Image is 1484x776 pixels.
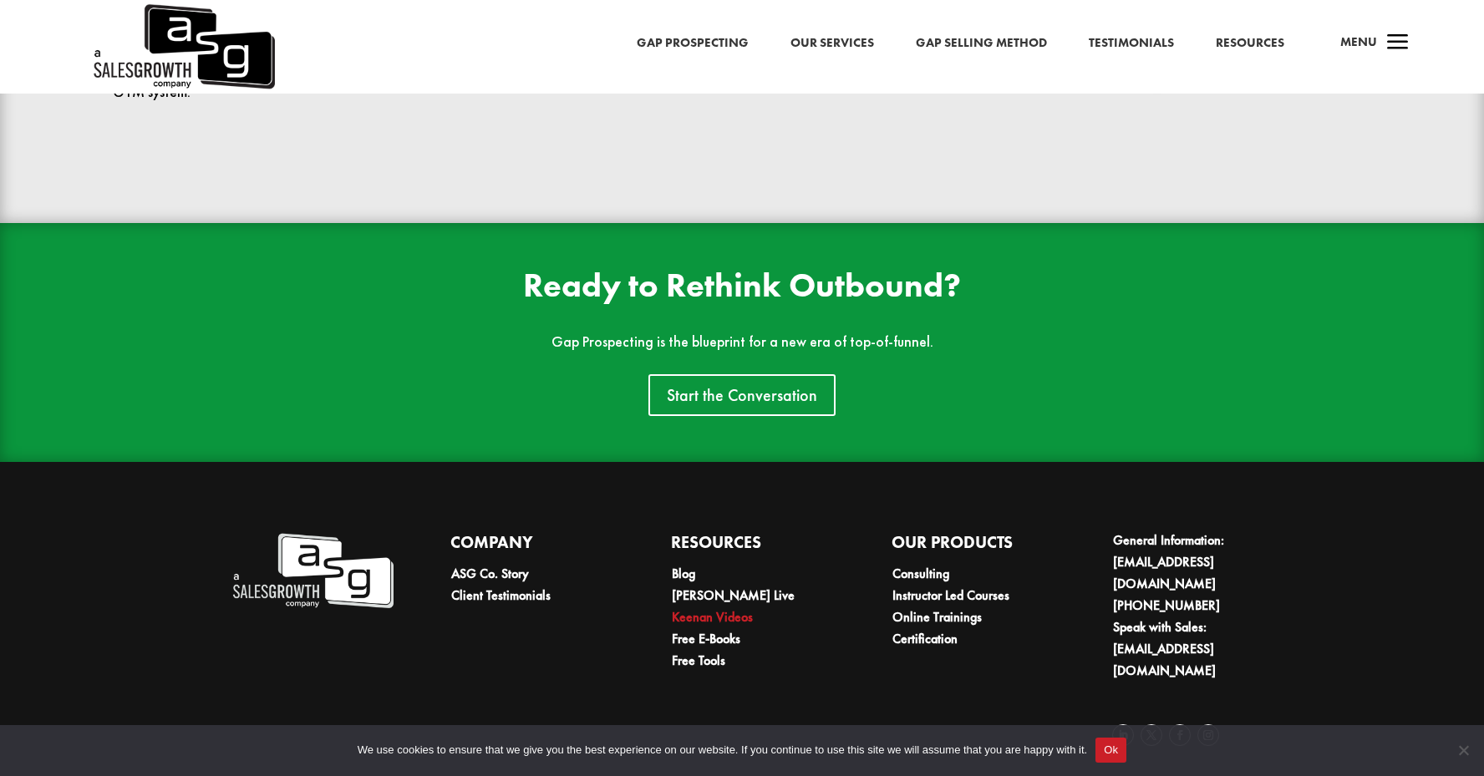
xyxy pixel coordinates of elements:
a: Client Testimonials [451,586,551,604]
a: Online Trainings [892,608,982,626]
a: Free Tools [672,652,725,669]
a: [EMAIL_ADDRESS][DOMAIN_NAME] [1113,553,1216,592]
a: Blog [672,565,695,582]
a: [PERSON_NAME] Live [672,586,795,604]
button: Ok [1095,738,1126,763]
a: Instructor Led Courses [892,586,1009,604]
a: Certification [892,630,958,647]
span: Menu [1340,33,1377,50]
a: Gap Selling Method [916,33,1047,54]
a: Our Services [790,33,874,54]
span: a [1381,27,1415,60]
a: Start the Conversation [648,374,836,416]
li: General Information: [1113,530,1275,595]
li: Speak with Sales: [1113,616,1275,682]
h4: Our Products [892,530,1055,563]
a: ASG Co. Story [451,565,529,582]
span: No [1455,742,1471,758]
a: Resources [1216,33,1284,54]
span: We use cookies to ensure that we give you the best experience on our website. If you continue to ... [358,742,1087,758]
h4: Resources [671,530,834,563]
a: Free E-Books [672,630,740,647]
a: Testimonials [1089,33,1174,54]
a: [PHONE_NUMBER] [1113,596,1220,614]
a: Keenan Videos [672,608,753,626]
img: A Sales Growth Company [231,530,394,612]
a: Gap Prospecting [637,33,749,54]
a: [EMAIL_ADDRESS][DOMAIN_NAME] [1113,640,1216,679]
a: Consulting [892,565,949,582]
h4: Company [450,530,613,563]
h2: Ready to Rethink Outbound? [329,269,1154,311]
p: Gap Prospecting is the blueprint for a new era of top-of-funnel. [329,333,1154,351]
